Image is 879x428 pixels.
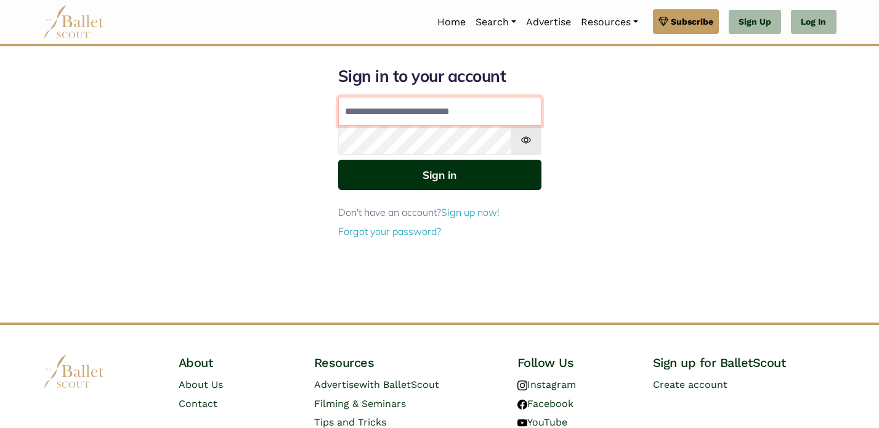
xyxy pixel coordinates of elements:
[471,9,521,35] a: Search
[314,379,439,390] a: Advertisewith BalletScout
[653,355,836,371] h4: Sign up for BalletScout
[521,9,576,35] a: Advertise
[729,10,781,35] a: Sign Up
[314,416,386,428] a: Tips and Tricks
[314,398,406,409] a: Filming & Seminars
[338,225,441,237] a: Forgot your password?
[653,379,727,390] a: Create account
[338,205,541,221] p: Don't have an account?
[43,355,105,389] img: logo
[441,206,500,218] a: Sign up now!
[179,398,217,409] a: Contact
[517,398,573,409] a: Facebook
[658,15,668,28] img: gem.svg
[179,355,294,371] h4: About
[359,379,439,390] span: with BalletScout
[517,355,633,371] h4: Follow Us
[791,10,836,35] a: Log In
[517,381,527,390] img: instagram logo
[179,379,223,390] a: About Us
[653,9,719,34] a: Subscribe
[432,9,471,35] a: Home
[517,416,567,428] a: YouTube
[671,15,713,28] span: Subscribe
[576,9,643,35] a: Resources
[338,160,541,190] button: Sign in
[314,355,498,371] h4: Resources
[517,379,576,390] a: Instagram
[517,418,527,428] img: youtube logo
[338,66,541,87] h1: Sign in to your account
[517,400,527,409] img: facebook logo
